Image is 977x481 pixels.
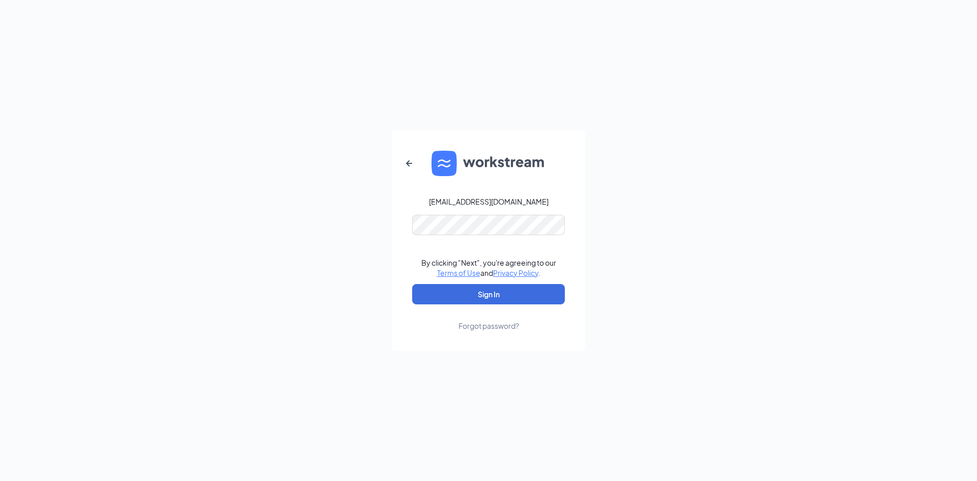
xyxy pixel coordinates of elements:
[458,304,519,331] a: Forgot password?
[403,157,415,169] svg: ArrowLeftNew
[421,258,556,278] div: By clicking "Next", you're agreeing to our and .
[412,284,565,304] button: Sign In
[493,268,538,277] a: Privacy Policy
[437,268,480,277] a: Terms of Use
[432,151,545,176] img: WS logo and Workstream text
[458,321,519,331] div: Forgot password?
[397,151,421,176] button: ArrowLeftNew
[429,196,549,207] div: [EMAIL_ADDRESS][DOMAIN_NAME]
